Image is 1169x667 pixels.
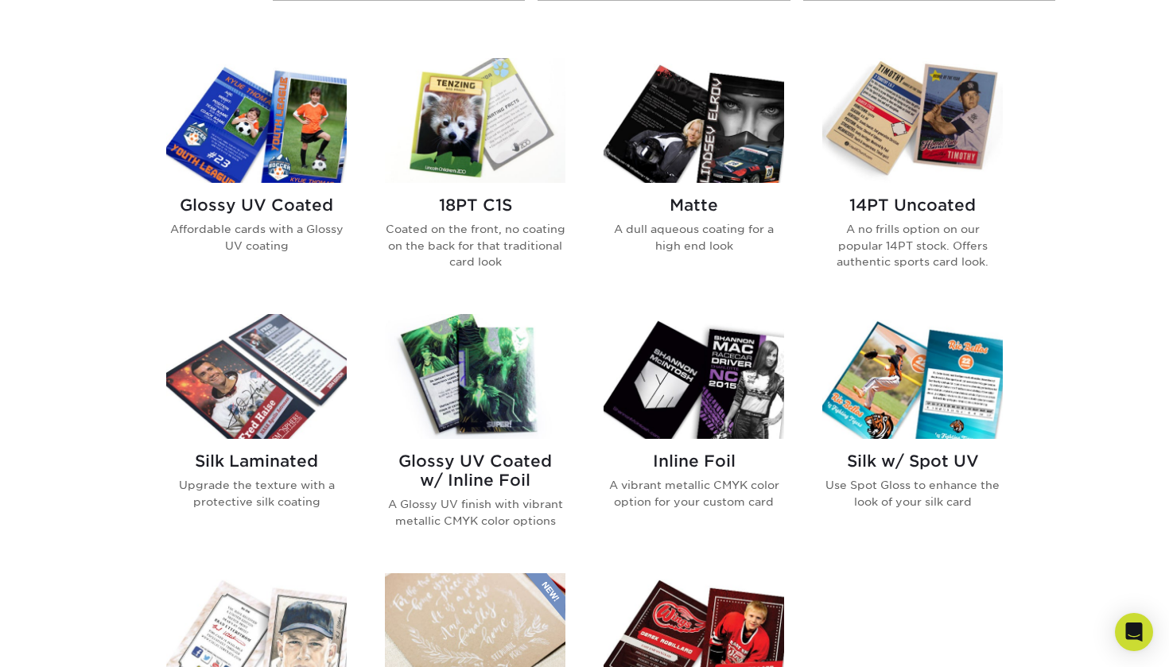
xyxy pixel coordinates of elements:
h2: Glossy UV Coated w/ Inline Foil [385,452,565,490]
h2: Silk w/ Spot UV [822,452,1003,471]
p: A no frills option on our popular 14PT stock. Offers authentic sports card look. [822,221,1003,270]
p: Use Spot Gloss to enhance the look of your silk card [822,477,1003,510]
img: 18PT C1S Trading Cards [385,58,565,183]
a: Glossy UV Coated Trading Cards Glossy UV Coated Affordable cards with a Glossy UV coating [166,58,347,295]
p: A vibrant metallic CMYK color option for your custom card [604,477,784,510]
img: New Product [526,573,565,621]
a: Matte Trading Cards Matte A dull aqueous coating for a high end look [604,58,784,295]
h2: Matte [604,196,784,215]
img: Glossy UV Coated w/ Inline Foil Trading Cards [385,314,565,439]
img: Silk w/ Spot UV Trading Cards [822,314,1003,439]
h2: 18PT C1S [385,196,565,215]
p: Affordable cards with a Glossy UV coating [166,221,347,254]
a: Inline Foil Trading Cards Inline Foil A vibrant metallic CMYK color option for your custom card [604,314,784,554]
p: A Glossy UV finish with vibrant metallic CMYK color options [385,496,565,529]
p: Upgrade the texture with a protective silk coating [166,477,347,510]
img: Inline Foil Trading Cards [604,314,784,439]
img: Matte Trading Cards [604,58,784,183]
h2: 14PT Uncoated [822,196,1003,215]
img: 14PT Uncoated Trading Cards [822,58,1003,183]
a: Silk Laminated Trading Cards Silk Laminated Upgrade the texture with a protective silk coating [166,314,347,554]
h2: Glossy UV Coated [166,196,347,215]
h2: Silk Laminated [166,452,347,471]
img: Glossy UV Coated Trading Cards [166,58,347,183]
a: 14PT Uncoated Trading Cards 14PT Uncoated A no frills option on our popular 14PT stock. Offers au... [822,58,1003,295]
p: Coated on the front, no coating on the back for that traditional card look [385,221,565,270]
h2: Inline Foil [604,452,784,471]
img: Silk Laminated Trading Cards [166,314,347,439]
a: Silk w/ Spot UV Trading Cards Silk w/ Spot UV Use Spot Gloss to enhance the look of your silk card [822,314,1003,554]
p: A dull aqueous coating for a high end look [604,221,784,254]
a: 18PT C1S Trading Cards 18PT C1S Coated on the front, no coating on the back for that traditional ... [385,58,565,295]
div: Open Intercom Messenger [1115,613,1153,651]
a: Glossy UV Coated w/ Inline Foil Trading Cards Glossy UV Coated w/ Inline Foil A Glossy UV finish ... [385,314,565,554]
